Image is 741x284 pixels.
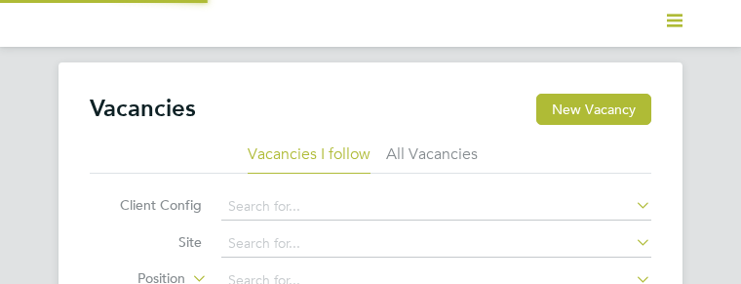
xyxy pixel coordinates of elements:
button: New Vacancy [536,94,651,125]
input: Search for... [221,193,651,221]
li: All Vacancies [386,144,478,174]
li: Vacancies I follow [248,144,370,174]
h2: Vacancies [90,94,196,123]
label: Site [90,233,202,251]
label: Client Config [90,196,202,214]
input: Search for... [221,230,651,258]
